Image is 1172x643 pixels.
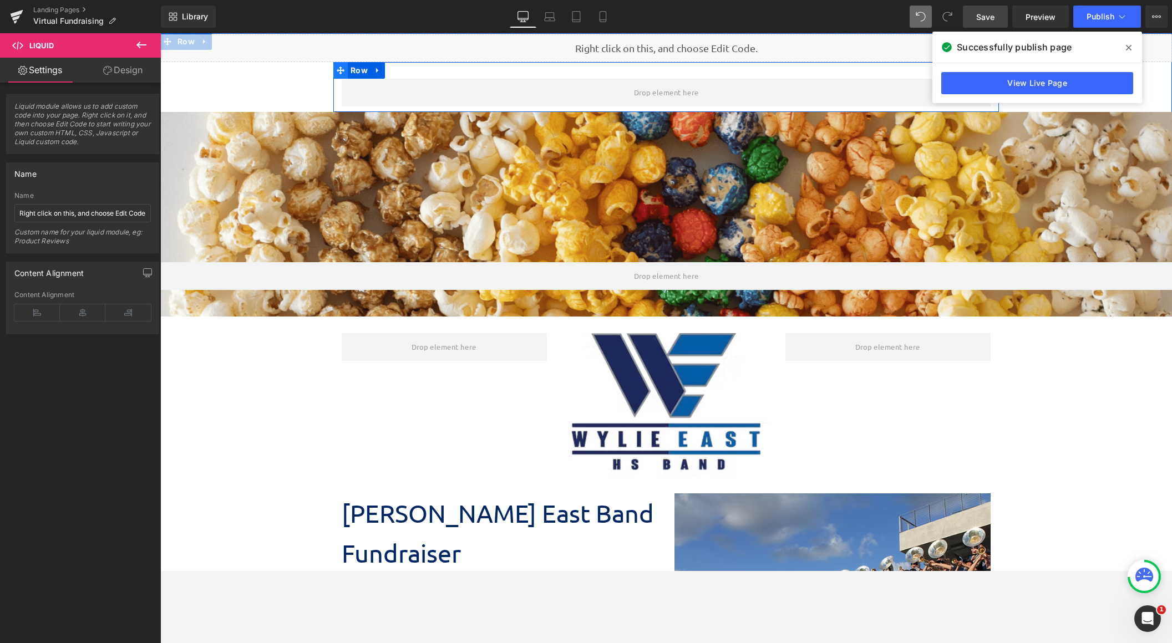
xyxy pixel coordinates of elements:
[83,58,163,83] a: Design
[590,6,616,28] a: Mobile
[33,17,104,25] span: Virtual Fundraising
[14,163,37,178] div: Name
[1026,11,1056,23] span: Preview
[1145,6,1168,28] button: More
[957,40,1072,54] span: Successfully publish page
[181,460,498,540] p: [PERSON_NAME] East Band Fundraiser
[1073,6,1141,28] button: Publish
[941,72,1133,94] a: View Live Page
[1157,605,1166,614] span: 1
[187,29,210,45] span: Row
[14,192,151,200] div: Name
[210,29,225,45] a: Expand / Collapse
[1134,605,1161,632] iframe: Intercom live chat
[14,291,151,299] div: Content Alignment
[33,6,161,14] a: Landing Pages
[182,12,208,22] span: Library
[510,6,536,28] a: Desktop
[14,102,151,154] span: Liquid module allows us to add custom code into your page. Right click on it, and then choose Edi...
[1087,12,1114,21] span: Publish
[976,11,995,23] span: Save
[563,6,590,28] a: Tablet
[161,6,216,28] a: New Library
[536,6,563,28] a: Laptop
[910,6,932,28] button: Undo
[1012,6,1069,28] a: Preview
[29,41,54,50] span: Liquid
[14,228,151,253] div: Custom name for your liquid module, eg: Product Reviews
[936,6,958,28] button: Redo
[14,262,84,278] div: Content Alignment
